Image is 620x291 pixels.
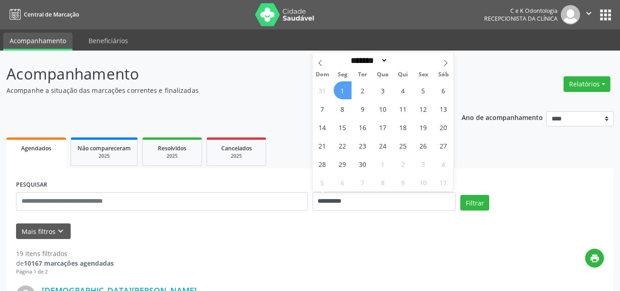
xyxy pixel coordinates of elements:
span: Não compareceram [78,144,131,152]
button: Relatórios [564,76,610,92]
span: Outubro 10, 2025 [414,173,432,191]
span: Setembro 11, 2025 [394,100,412,118]
span: Setembro 4, 2025 [394,81,412,99]
span: Sáb [433,72,453,78]
div: 19 itens filtrados [16,249,114,258]
span: Outubro 5, 2025 [313,173,331,191]
span: Seg [332,72,352,78]
button: print [585,249,604,268]
button:  [580,5,598,24]
i: print [590,253,600,263]
div: 2025 [213,153,259,160]
div: Página 1 de 2 [16,268,114,276]
input: Year [388,56,418,65]
span: Setembro 29, 2025 [334,155,352,173]
a: Beneficiários [82,33,134,49]
span: Setembro 27, 2025 [435,137,452,154]
span: Outubro 11, 2025 [435,173,452,191]
span: Cancelados [221,144,252,152]
span: Outubro 7, 2025 [354,173,372,191]
span: Qua [373,72,393,78]
span: Setembro 19, 2025 [414,118,432,136]
span: Setembro 13, 2025 [435,100,452,118]
span: Setembro 22, 2025 [334,137,352,154]
span: Outubro 3, 2025 [414,155,432,173]
div: 2025 [78,153,131,160]
span: Setembro 9, 2025 [354,100,372,118]
div: C e K Odontologia [484,7,558,15]
span: Central de Marcação [24,11,79,18]
span: Setembro 25, 2025 [394,137,412,154]
span: Setembro 2, 2025 [354,81,372,99]
img: img [561,5,580,24]
span: Setembro 15, 2025 [334,118,352,136]
span: Agendados [21,144,51,152]
span: Setembro 16, 2025 [354,118,372,136]
span: Setembro 17, 2025 [374,118,392,136]
label: PESQUISAR [16,178,47,192]
span: Outubro 1, 2025 [374,155,392,173]
span: Qui [393,72,413,78]
span: Setembro 24, 2025 [374,137,392,154]
span: Setembro 1, 2025 [334,81,352,99]
a: Acompanhamento [3,33,73,51]
span: Outubro 9, 2025 [394,173,412,191]
p: Acompanhamento [6,63,431,86]
span: Setembro 10, 2025 [374,100,392,118]
span: Setembro 6, 2025 [435,81,452,99]
span: Setembro 8, 2025 [334,100,352,118]
span: Setembro 7, 2025 [313,100,331,118]
div: 2025 [149,153,195,160]
button: Filtrar [460,195,489,211]
span: Dom [313,72,333,78]
span: Outubro 6, 2025 [334,173,352,191]
select: Month [348,56,388,65]
span: Sex [413,72,433,78]
a: Central de Marcação [6,7,79,22]
i: keyboard_arrow_down [56,226,66,236]
span: Setembro 20, 2025 [435,118,452,136]
p: Acompanhe a situação das marcações correntes e finalizadas [6,86,431,95]
i:  [584,8,594,18]
span: Recepcionista da clínica [484,15,558,23]
span: Setembro 30, 2025 [354,155,372,173]
p: Ano de acompanhamento [462,111,543,123]
span: Setembro 12, 2025 [414,100,432,118]
span: Ter [352,72,373,78]
span: Setembro 18, 2025 [394,118,412,136]
button: apps [598,7,614,23]
span: Outubro 4, 2025 [435,155,452,173]
span: Resolvidos [158,144,186,152]
span: Setembro 3, 2025 [374,81,392,99]
strong: 10167 marcações agendadas [24,259,114,268]
span: Setembro 5, 2025 [414,81,432,99]
span: Setembro 26, 2025 [414,137,432,154]
span: Setembro 28, 2025 [313,155,331,173]
span: Outubro 8, 2025 [374,173,392,191]
span: Agosto 31, 2025 [313,81,331,99]
span: Setembro 21, 2025 [313,137,331,154]
button: Mais filtroskeyboard_arrow_down [16,223,71,240]
span: Outubro 2, 2025 [394,155,412,173]
span: Setembro 23, 2025 [354,137,372,154]
span: Setembro 14, 2025 [313,118,331,136]
div: de [16,258,114,268]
